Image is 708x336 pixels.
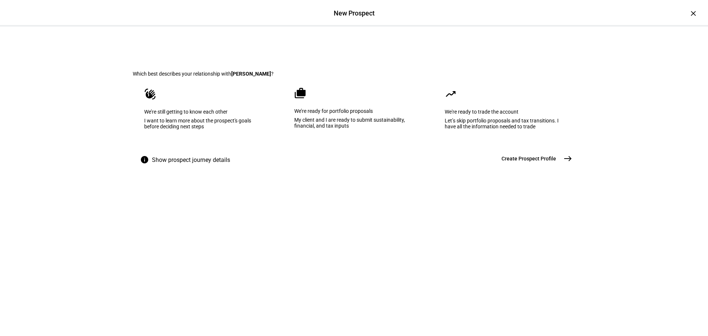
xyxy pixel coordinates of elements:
eth-mega-radio-button: We’re still getting to know each other [133,77,275,151]
div: We’re ready for portfolio proposals [294,108,414,114]
div: We're ready to trade the account [445,109,564,115]
mat-icon: info [140,155,149,164]
mat-icon: east [563,154,572,163]
div: We’re still getting to know each other [144,109,263,115]
button: Show prospect journey details [133,151,240,169]
mat-icon: moving [445,88,457,100]
mat-icon: waving_hand [144,88,156,100]
div: Which best describes your relationship with ? [133,71,575,77]
div: Let’s skip portfolio proposals and tax transitions. I have all the information needed to trade [445,118,564,129]
button: Create Prospect Profile [493,151,575,166]
div: × [687,7,699,19]
mat-icon: cases [294,87,306,99]
eth-mega-radio-button: We’re ready for portfolio proposals [284,77,424,151]
span: Show prospect journey details [152,151,230,169]
div: My client and I are ready to submit sustainability, financial, and tax inputs [294,117,414,129]
eth-mega-radio-button: We're ready to trade the account [433,77,575,151]
div: I want to learn more about the prospect's goals before deciding next steps [144,118,263,129]
b: [PERSON_NAME] [231,71,271,77]
span: Create Prospect Profile [502,155,556,162]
